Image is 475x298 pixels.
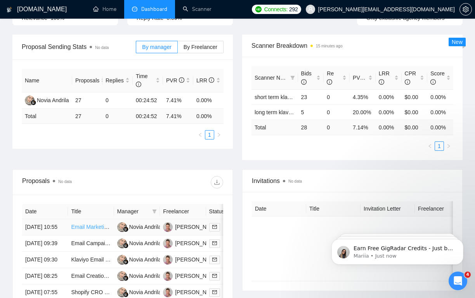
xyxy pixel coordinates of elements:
li: Previous Page [196,130,205,139]
td: 0 [324,120,350,135]
a: Shopify CRO & Funnel Expert Needed – App Stack Setup, Landing Pages, & Marketing Funnel Build [71,289,313,295]
button: left [425,141,435,151]
span: mail [212,225,217,229]
td: 0 [324,105,350,120]
span: By Freelancer [184,44,217,50]
td: Email Marketing Specialist (Klaviyo) – E-commerce Brand (Kitchenware, USA Market) [68,219,114,235]
span: filter [289,72,296,84]
td: [DATE] 10:55 [22,219,68,235]
th: Date [22,204,68,219]
td: 0 [324,89,350,105]
span: right [217,132,221,137]
th: Manager [114,204,160,219]
td: $0.00 [402,89,428,105]
a: NANovia Andrila [117,256,161,262]
a: NANovia Andrila [25,97,69,103]
span: mail [212,274,217,278]
div: Novia Andrila [37,96,69,105]
td: 4.35% [350,89,376,105]
span: Bids [301,70,312,85]
img: BC [163,255,173,265]
button: setting [459,3,472,16]
td: 27 [72,92,102,109]
span: Scanner Name [255,75,291,81]
td: Total [22,109,72,124]
td: $0.00 [402,105,428,120]
td: Total [251,120,298,135]
img: NA [117,239,127,248]
span: filter [151,206,158,217]
td: Email Creation/Design, Set up Flow and Customer Retention Optimization [68,268,114,284]
iframe: Intercom notifications message [320,223,475,277]
span: left [428,144,432,148]
td: 0.00% [193,92,224,109]
a: homeHome [93,6,116,12]
img: NA [117,271,127,281]
div: Proposals [22,176,123,188]
td: 0.00% [376,89,402,105]
img: NA [117,288,127,297]
span: info-circle [430,79,436,85]
td: 0 [102,92,133,109]
div: [PERSON_NAME] [175,272,220,280]
a: long term klaviyo [255,109,295,115]
span: Status [209,207,241,216]
span: Invitations [252,176,453,186]
button: left [196,130,205,139]
td: 00:24:52 [133,92,163,109]
span: 4 [465,272,471,278]
span: Dashboard [141,6,167,12]
td: 0.00% [376,105,402,120]
li: Next Page [444,141,453,151]
a: BC[PERSON_NAME] [163,223,220,230]
button: right [444,141,453,151]
th: Replies [102,69,133,92]
a: Email Marketing Specialist (Klaviyo) – E-commerce Brand (Kitchenware, [GEOGRAPHIC_DATA] Market) [71,224,323,230]
span: mail [212,257,217,262]
td: 0.00% [427,89,453,105]
a: NANovia Andrila [117,289,161,295]
span: LRR [196,77,214,84]
td: 7.41% [163,92,193,109]
iframe: Intercom live chat [449,272,467,290]
a: setting [459,6,472,12]
span: mail [212,241,217,246]
img: BC [163,271,173,281]
span: filter [290,75,295,80]
img: gigradar-bm.png [123,243,128,248]
span: info-circle [179,77,184,83]
a: 1 [205,131,214,139]
span: Only exclusive agency members [366,15,445,21]
li: Previous Page [425,141,435,151]
img: NA [117,222,127,232]
a: Klaviyo Email Designer (Retail Product Focus) [71,256,182,263]
a: searchScanner [183,6,211,12]
a: Email Campaign Designer – Klaviyo (Fashion eCommerce) [71,240,213,246]
span: mail [212,290,217,295]
td: 7.41 % [163,109,193,124]
span: Proposal Sending Stats [22,42,136,52]
td: 0.00 % [376,120,402,135]
img: NA [25,96,35,105]
span: PVR [166,77,184,84]
img: upwork-logo.png [255,6,262,12]
td: Email Campaign Designer – Klaviyo (Fashion eCommerce) [68,235,114,252]
td: [DATE] 09:39 [22,235,68,252]
span: By manager [142,44,171,50]
span: info-circle [301,79,307,85]
span: No data [95,45,109,50]
div: [PERSON_NAME] [175,288,220,296]
img: BC [163,222,173,232]
span: Scanner Breakdown [251,41,453,51]
a: BC[PERSON_NAME] [163,240,220,246]
span: Reply Rate [137,15,163,21]
td: 7.14 % [350,120,376,135]
img: logo [7,3,12,16]
span: 0.00% [166,15,182,21]
time: 15 minutes ago [316,44,342,48]
a: 1 [435,142,444,150]
div: No data [258,254,447,262]
td: 5 [298,105,324,120]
